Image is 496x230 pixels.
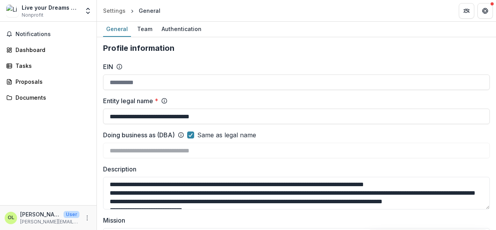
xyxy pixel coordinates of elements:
[3,59,93,72] a: Tasks
[158,22,205,37] a: Authentication
[139,7,160,15] div: General
[103,62,113,71] label: EIN
[8,215,14,220] div: Olayinka Layi-Adeite
[15,93,87,102] div: Documents
[158,23,205,35] div: Authentication
[103,43,490,53] h2: Profile information
[103,7,126,15] div: Settings
[103,216,485,225] label: Mission
[100,5,129,16] a: Settings
[83,3,93,19] button: Open entity switcher
[103,22,131,37] a: General
[22,12,43,19] span: Nonprofit
[103,23,131,35] div: General
[15,78,87,86] div: Proposals
[64,211,79,218] p: User
[15,46,87,54] div: Dashboard
[3,28,93,40] button: Notifications
[83,213,92,223] button: More
[15,31,90,38] span: Notifications
[3,43,93,56] a: Dashboard
[3,91,93,104] a: Documents
[134,22,155,37] a: Team
[459,3,474,19] button: Partners
[103,130,175,140] label: Doing business as (DBA)
[20,210,60,218] p: [PERSON_NAME]
[197,130,256,140] span: Same as legal name
[6,5,19,17] img: Live your Dreams Africa Foundation
[477,3,493,19] button: Get Help
[15,62,87,70] div: Tasks
[20,218,79,225] p: [PERSON_NAME][EMAIL_ADDRESS][DOMAIN_NAME]
[100,5,164,16] nav: breadcrumb
[103,96,158,105] label: Entity legal name
[3,75,93,88] a: Proposals
[134,23,155,35] div: Team
[22,3,79,12] div: Live your Dreams Africa Foundation
[103,164,485,174] label: Description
